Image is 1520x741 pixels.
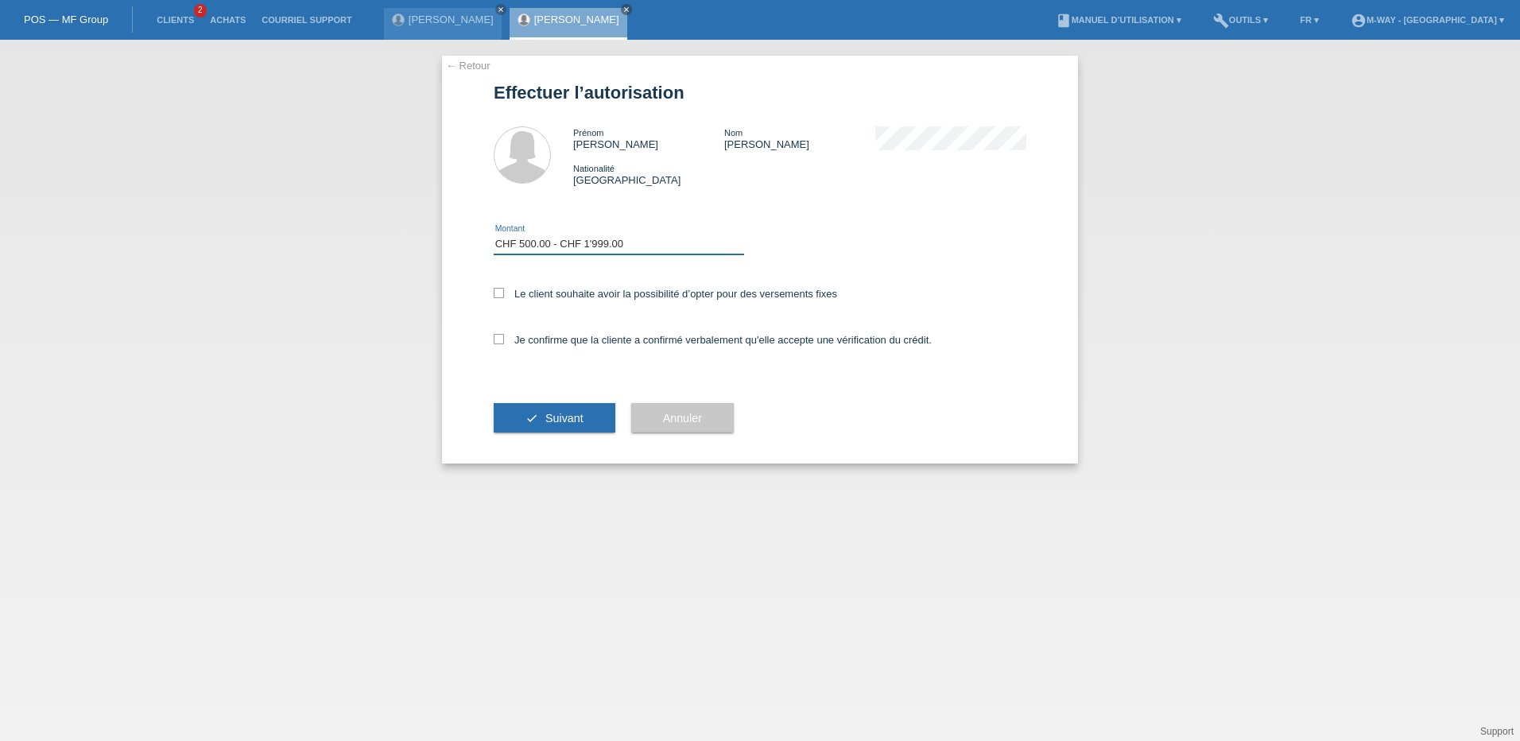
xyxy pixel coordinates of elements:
[495,4,506,15] a: close
[194,4,207,17] span: 2
[494,288,837,300] label: Le client souhaite avoir la possibilité d’opter pour des versements fixes
[724,128,743,138] span: Nom
[663,412,702,425] span: Annuler
[254,15,359,25] a: Courriel Support
[1056,13,1072,29] i: book
[494,403,615,433] button: check Suivant
[494,83,1026,103] h1: Effectuer l’autorisation
[1048,15,1189,25] a: bookManuel d’utilisation ▾
[1205,15,1276,25] a: buildOutils ▾
[446,60,491,72] a: ← Retour
[149,15,202,25] a: Clients
[573,164,615,173] span: Nationalité
[545,412,584,425] span: Suivant
[1292,15,1327,25] a: FR ▾
[534,14,619,25] a: [PERSON_NAME]
[24,14,108,25] a: POS — MF Group
[1343,15,1512,25] a: account_circlem-way - [GEOGRAPHIC_DATA] ▾
[573,128,604,138] span: Prénom
[573,126,724,150] div: [PERSON_NAME]
[1351,13,1367,29] i: account_circle
[1213,13,1229,29] i: build
[525,412,538,425] i: check
[1480,726,1514,737] a: Support
[497,6,505,14] i: close
[724,126,875,150] div: [PERSON_NAME]
[409,14,494,25] a: [PERSON_NAME]
[631,403,734,433] button: Annuler
[622,6,630,14] i: close
[494,334,932,346] label: Je confirme que la cliente a confirmé verbalement qu'elle accepte une vérification du crédit.
[573,162,724,186] div: [GEOGRAPHIC_DATA]
[621,4,632,15] a: close
[202,15,254,25] a: Achats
